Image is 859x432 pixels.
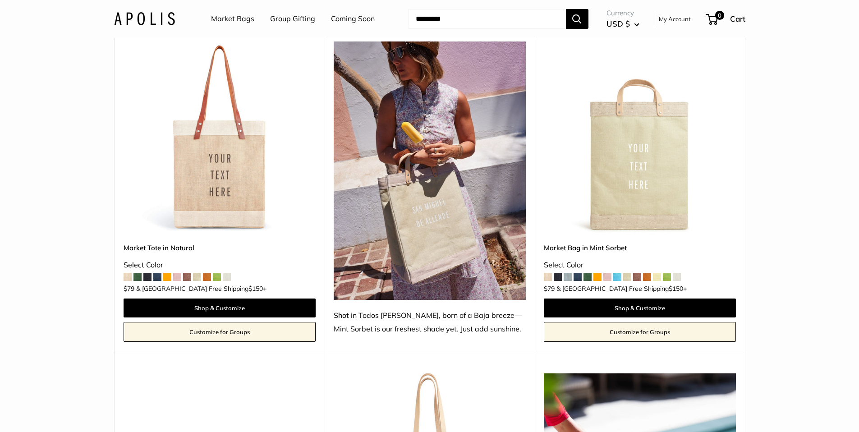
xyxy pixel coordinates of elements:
[211,12,254,26] a: Market Bags
[669,285,683,293] span: $150
[248,285,263,293] span: $150
[544,243,736,253] a: Market Bag in Mint Sorbet
[544,322,736,342] a: Customize for Groups
[124,299,316,317] a: Shop & Customize
[124,285,134,293] span: $79
[715,11,724,20] span: 0
[124,41,316,234] img: description_Make it yours with custom printed text.
[606,19,630,28] span: USD $
[334,41,526,300] img: Shot in Todos Santos, born of a Baja breeze—Mint Sorbet is our freshest shade yet. Just add sunsh...
[124,243,316,253] a: Market Tote in Natural
[544,41,736,234] a: Market Bag in Mint SorbetMarket Bag in Mint Sorbet
[124,322,316,342] a: Customize for Groups
[566,9,588,29] button: Search
[409,9,566,29] input: Search...
[659,14,691,24] a: My Account
[270,12,315,26] a: Group Gifting
[124,258,316,272] div: Select Color
[334,309,526,336] div: Shot in Todos [PERSON_NAME], born of a Baja breeze—Mint Sorbet is our freshest shade yet. Just ad...
[606,17,639,31] button: USD $
[544,41,736,234] img: Market Bag in Mint Sorbet
[331,12,375,26] a: Coming Soon
[707,12,745,26] a: 0 Cart
[124,41,316,234] a: description_Make it yours with custom printed text.description_The Original Market bag in its 4 n...
[544,258,736,272] div: Select Color
[544,285,555,293] span: $79
[544,299,736,317] a: Shop & Customize
[136,285,266,292] span: & [GEOGRAPHIC_DATA] Free Shipping +
[606,7,639,19] span: Currency
[730,14,745,23] span: Cart
[556,285,687,292] span: & [GEOGRAPHIC_DATA] Free Shipping +
[114,12,175,25] img: Apolis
